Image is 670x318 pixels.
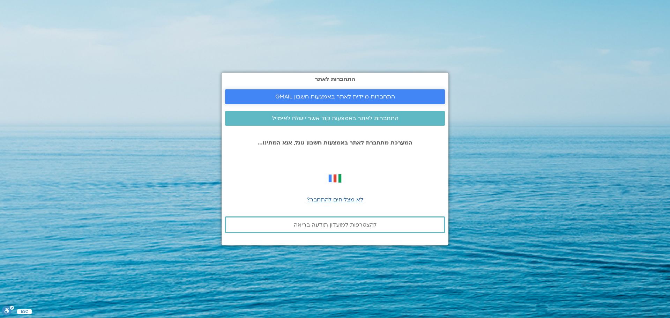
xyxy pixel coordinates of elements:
[225,111,445,126] a: התחברות לאתר באמצעות קוד אשר יישלח לאימייל
[225,89,445,104] a: התחברות מיידית לאתר באמצעות חשבון GMAIL
[225,76,445,82] h2: התחברות לאתר
[294,222,377,228] span: להצטרפות למועדון תודעה בריאה
[225,140,445,146] p: המערכת מתחברת לאתר באמצעות חשבון גוגל, אנא המתינו...
[307,196,363,204] a: לא מצליחים להתחבר?
[272,115,399,121] span: התחברות לאתר באמצעות קוד אשר יישלח לאימייל
[225,216,445,233] a: להצטרפות למועדון תודעה בריאה
[275,94,395,100] span: התחברות מיידית לאתר באמצעות חשבון GMAIL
